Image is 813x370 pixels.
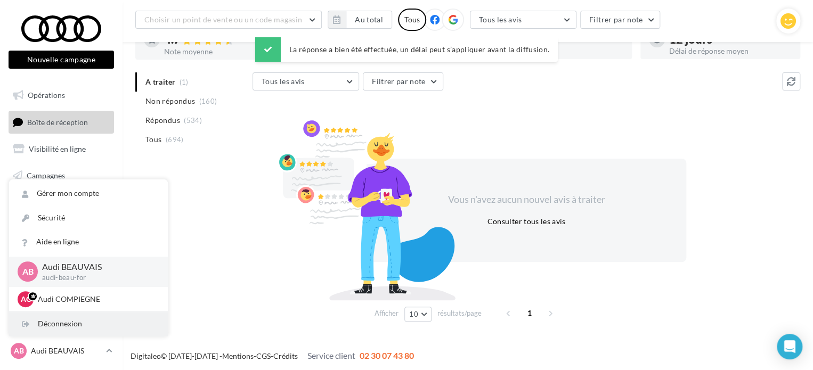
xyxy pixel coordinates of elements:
span: Boîte de réception [27,117,88,126]
button: Consulter tous les avis [483,215,570,228]
span: 1 [521,305,538,322]
a: Sécurité [9,206,168,230]
p: Audi COMPIEGNE [38,294,155,305]
a: Campagnes [6,165,116,187]
a: Aide en ligne [9,230,168,254]
p: Audi BEAUVAIS [31,346,102,356]
button: Filtrer par note [363,72,443,91]
span: AB [22,266,34,278]
a: Gérer mon compte [9,182,168,205]
div: Open Intercom Messenger [777,334,802,359]
span: Opérations [28,91,65,100]
p: Audi BEAUVAIS [42,261,151,273]
button: Filtrer par note [580,11,661,29]
span: résultats/page [437,308,482,318]
div: 12 jours [669,34,792,45]
div: Déconnexion [9,312,168,336]
button: Choisir un point de vente ou un code magasin [135,11,322,29]
span: © [DATE]-[DATE] - - - [131,351,414,360]
div: Note moyenne [164,48,287,55]
span: Tous les avis [262,77,305,86]
span: (694) [166,135,184,144]
div: La réponse a bien été effectuée, un délai peut s’appliquer avant la diffusion. [255,37,558,62]
span: (160) [199,97,217,105]
a: Digitaleo [131,351,161,360]
a: Crédits [273,351,298,360]
span: (534) [184,116,202,125]
div: 4.7 [164,34,287,46]
button: Tous les avis [253,72,359,91]
span: Tous les avis [479,15,522,24]
span: Campagnes [27,171,65,180]
button: Au total [346,11,392,29]
span: 10 [409,310,418,318]
button: Nouvelle campagne [9,51,114,69]
a: Opérations [6,84,116,106]
div: Taux de réponse [501,47,623,55]
span: Répondus [145,115,180,126]
a: Médiathèque [6,191,116,213]
a: Boîte de réception [6,111,116,134]
span: Non répondus [145,96,195,106]
a: CGS [256,351,271,360]
span: Choisir un point de vente ou un code magasin [144,15,302,24]
span: 02 30 07 43 80 [360,350,414,360]
a: PLV et print personnalisable [6,217,116,249]
button: Au total [328,11,392,29]
span: Service client [307,350,355,360]
p: audi-beau-for [42,273,151,283]
a: Visibilité en ligne [6,138,116,160]
span: Tous [145,134,161,145]
a: Mentions [222,351,254,360]
div: Tous [398,9,426,31]
span: AC [21,294,31,305]
span: Afficher [375,308,399,318]
span: AB [14,346,24,356]
span: Visibilité en ligne [29,144,86,153]
a: AB Audi BEAUVAIS [9,341,114,361]
div: Vous n'avez aucun nouvel avis à traiter [435,193,618,207]
button: Tous les avis [470,11,576,29]
div: Délai de réponse moyen [669,47,792,55]
button: 10 [404,307,432,322]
